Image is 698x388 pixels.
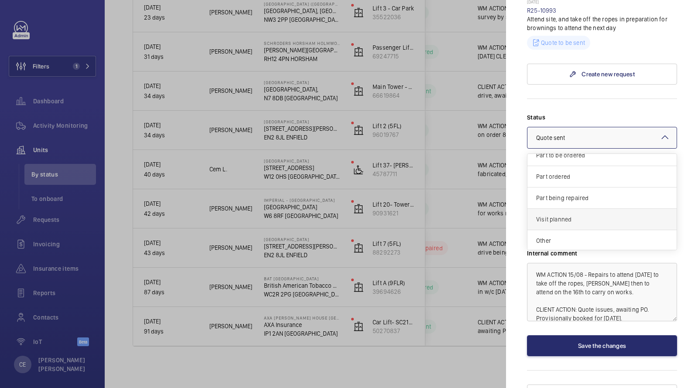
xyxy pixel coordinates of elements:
[527,249,677,258] label: Internal comment
[536,215,668,224] span: Visit planned
[541,38,585,47] p: Quote to be sent
[527,7,557,14] a: R25-10993
[536,172,668,181] span: Part ordered
[527,113,677,122] label: Status
[536,236,668,245] span: Other
[536,151,668,160] span: Part to be ordered
[527,335,677,356] button: Save the changes
[527,15,677,32] p: Attend site, and take off the ropes in preparation for brownings to attend the next day
[527,153,677,250] ng-dropdown-panel: Options list
[536,134,565,141] span: Quote sent
[536,194,668,202] span: Part being repaired
[527,64,677,85] a: Create new request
